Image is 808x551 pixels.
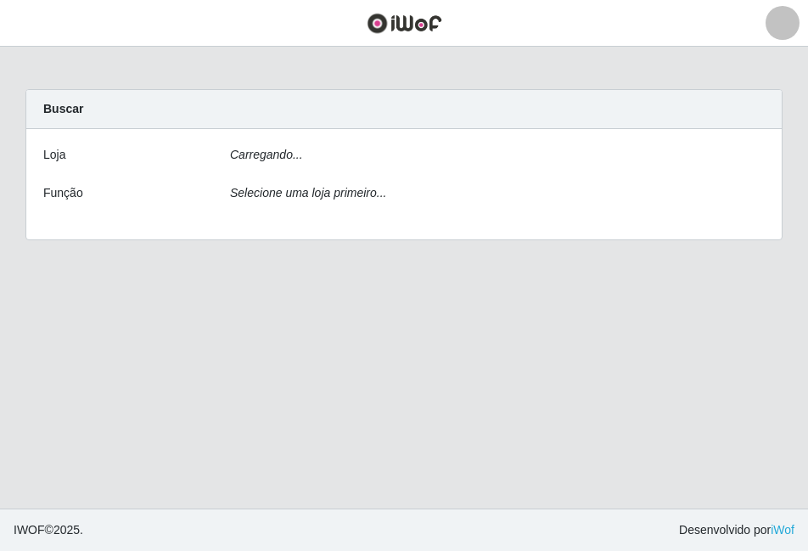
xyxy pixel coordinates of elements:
[771,523,794,537] a: iWof
[43,102,83,115] strong: Buscar
[679,521,794,539] span: Desenvolvido por
[14,523,45,537] span: IWOF
[43,146,65,164] label: Loja
[14,521,83,539] span: © 2025 .
[230,186,386,200] i: Selecione uma loja primeiro...
[367,13,442,34] img: CoreUI Logo
[230,148,303,161] i: Carregando...
[43,184,83,202] label: Função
